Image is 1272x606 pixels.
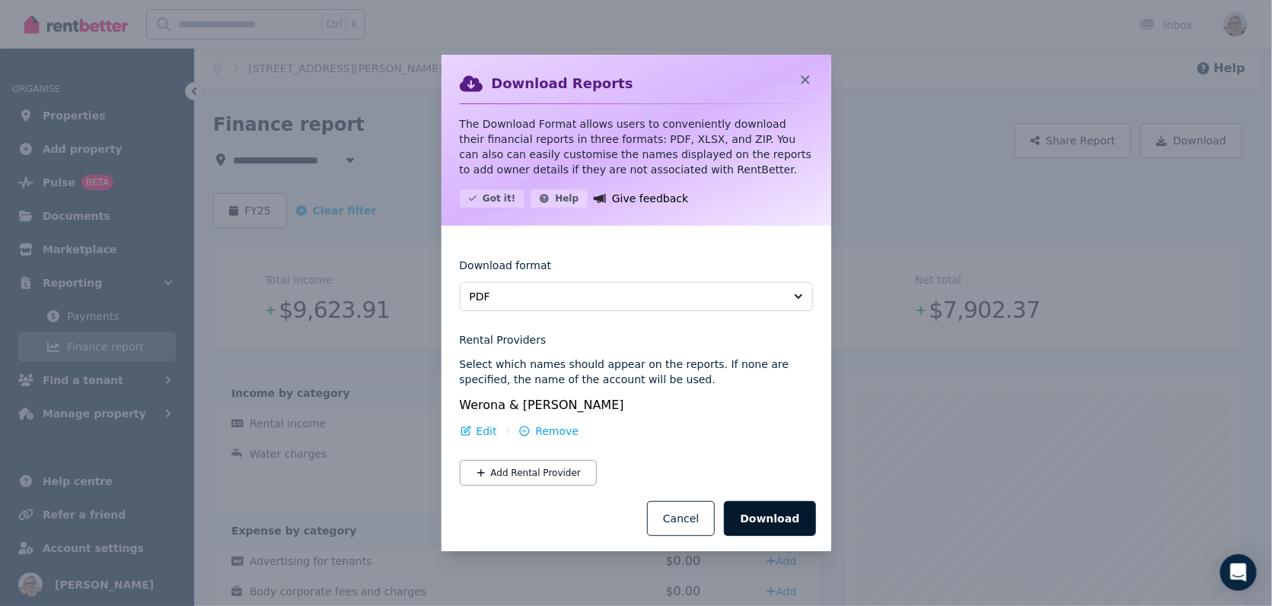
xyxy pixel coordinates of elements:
[506,424,510,439] span: |
[460,116,813,177] p: The Download Format allows users to conveniently download their financial reports in three format...
[460,460,597,486] button: Add Rental Provider
[492,73,633,94] h2: Download Reports
[1220,554,1257,591] div: Open Intercom Messenger
[460,258,552,282] label: Download format
[460,282,813,311] button: PDF
[477,424,497,439] span: Edit
[460,424,497,439] button: Edit
[724,501,815,536] button: Download
[647,501,715,536] button: Cancel
[460,398,624,412] span: Werona & [PERSON_NAME]
[535,424,579,439] span: Remove
[594,189,688,208] a: Give feedback
[460,357,813,387] p: Select which names should appear on the reports. If none are specified, the name of the account w...
[470,289,782,304] span: PDF
[518,424,579,439] button: Remove
[531,189,588,208] button: Help
[460,189,525,208] button: Got it!
[460,332,813,347] legend: Rental Providers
